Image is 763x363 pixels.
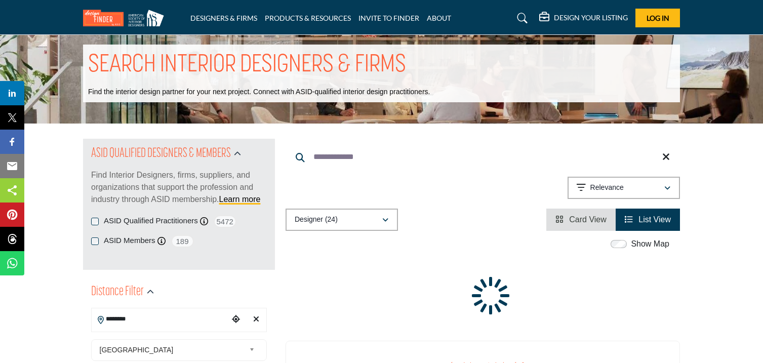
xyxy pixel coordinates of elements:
[286,145,680,169] input: Search Keyword
[228,309,244,331] div: Choose your current location
[92,309,228,329] input: Search Location
[91,218,99,225] input: ASID Qualified Practitioners checkbox
[91,169,267,206] p: Find Interior Designers, firms, suppliers, and organizations that support the profession and indu...
[104,215,198,227] label: ASID Qualified Practitioners
[358,14,419,22] a: INVITE TO FINDER
[635,9,680,27] button: Log In
[631,238,669,250] label: Show Map
[104,235,155,247] label: ASID Members
[568,177,680,199] button: Relevance
[88,87,430,97] p: Find the interior design partner for your next project. Connect with ASID-qualified interior desi...
[625,215,671,224] a: View List
[286,209,398,231] button: Designer (24)
[190,14,257,22] a: DESIGNERS & FIRMS
[555,215,607,224] a: View Card
[91,145,231,163] h2: ASID QUALIFIED DESIGNERS & MEMBERS
[427,14,451,22] a: ABOUT
[171,235,194,248] span: 189
[569,215,607,224] span: Card View
[265,14,351,22] a: PRODUCTS & RESOURCES
[88,50,406,81] h1: SEARCH INTERIOR DESIGNERS & FIRMS
[83,10,169,26] img: Site Logo
[91,283,144,301] h2: Distance Filter
[507,10,534,26] a: Search
[590,183,624,193] p: Relevance
[647,14,669,22] span: Log In
[91,237,99,245] input: ASID Members checkbox
[295,215,338,225] p: Designer (24)
[219,195,261,204] a: Learn more
[214,215,236,228] span: 5472
[100,344,246,356] span: [GEOGRAPHIC_DATA]
[616,209,680,231] li: List View
[554,13,628,22] h5: DESIGN YOUR LISTING
[249,309,264,331] div: Clear search location
[539,12,628,24] div: DESIGN YOUR LISTING
[546,209,616,231] li: Card View
[638,215,671,224] span: List View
